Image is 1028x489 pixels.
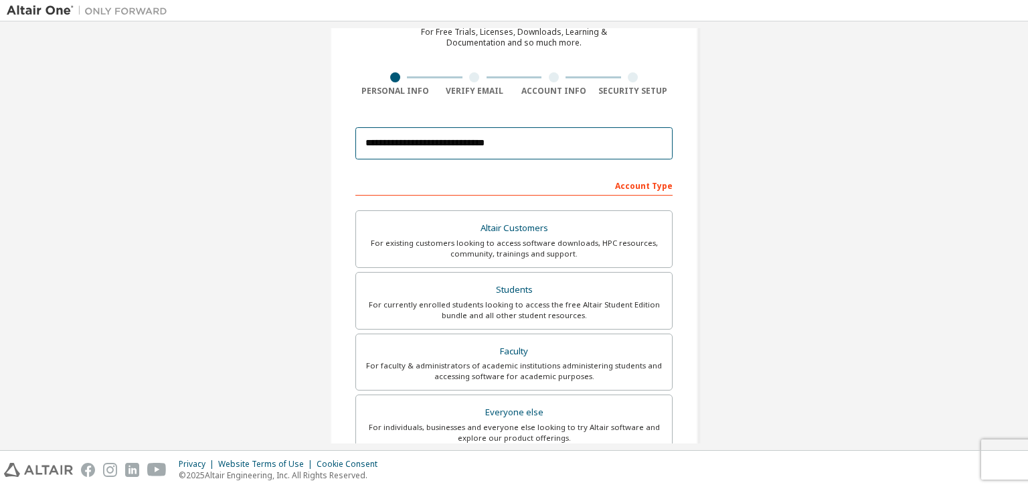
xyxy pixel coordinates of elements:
[364,403,664,422] div: Everyone else
[125,463,139,477] img: linkedin.svg
[4,463,73,477] img: altair_logo.svg
[147,463,167,477] img: youtube.svg
[179,470,385,481] p: © 2025 Altair Engineering, Inc. All Rights Reserved.
[7,4,174,17] img: Altair One
[103,463,117,477] img: instagram.svg
[364,281,664,299] div: Students
[364,238,664,259] div: For existing customers looking to access software downloads, HPC resources, community, trainings ...
[364,219,664,238] div: Altair Customers
[421,27,607,48] div: For Free Trials, Licenses, Downloads, Learning & Documentation and so much more.
[81,463,95,477] img: facebook.svg
[364,342,664,361] div: Faculty
[355,86,435,96] div: Personal Info
[364,299,664,321] div: For currently enrolled students looking to access the free Altair Student Edition bundle and all ...
[179,459,218,470] div: Privacy
[435,86,515,96] div: Verify Email
[218,459,317,470] div: Website Terms of Use
[364,360,664,382] div: For faculty & administrators of academic institutions administering students and accessing softwa...
[594,86,673,96] div: Security Setup
[317,459,385,470] div: Cookie Consent
[355,174,673,196] div: Account Type
[364,422,664,443] div: For individuals, businesses and everyone else looking to try Altair software and explore our prod...
[514,86,594,96] div: Account Info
